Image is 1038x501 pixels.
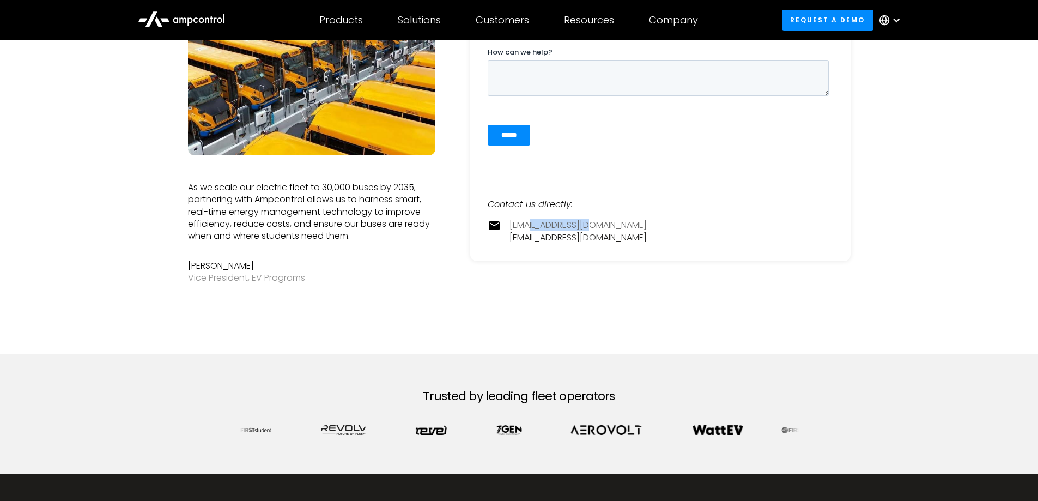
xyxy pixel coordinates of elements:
div: Products [319,14,363,26]
div: Company [649,14,698,26]
div: Contact us directly: [488,198,833,210]
div: Resources [564,14,614,26]
div: Customers [476,14,529,26]
a: [EMAIL_ADDRESS][DOMAIN_NAME] [509,219,647,231]
h2: Trusted by leading fleet operators [423,389,615,403]
div: Solutions [398,14,441,26]
a: Request a demo [782,10,873,30]
a: [EMAIL_ADDRESS][DOMAIN_NAME] [509,232,647,244]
